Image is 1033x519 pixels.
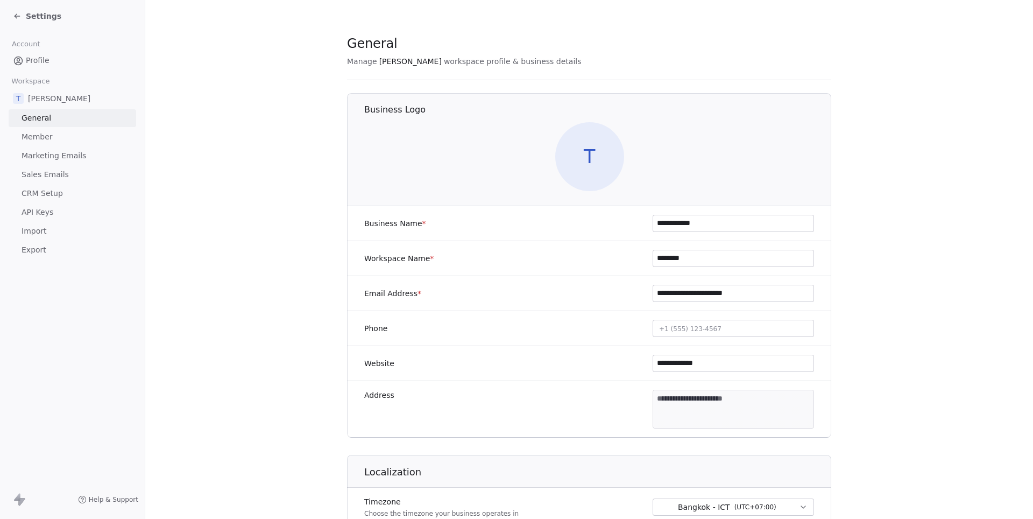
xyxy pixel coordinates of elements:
[678,502,730,513] span: Bangkok - ICT
[9,109,136,127] a: General
[22,188,63,199] span: CRM Setup
[364,288,421,299] label: Email Address
[653,320,814,337] button: +1 (555) 123-4567
[26,55,49,66] span: Profile
[22,226,46,237] span: Import
[9,166,136,184] a: Sales Emails
[9,128,136,146] a: Member
[7,73,54,89] span: Workspace
[9,204,136,221] a: API Keys
[653,499,814,516] button: Bangkok - ICT(UTC+07:00)
[9,241,136,259] a: Export
[379,56,442,67] span: [PERSON_NAME]
[13,11,61,22] a: Settings
[22,113,51,124] span: General
[364,496,519,507] label: Timezone
[22,169,69,180] span: Sales Emails
[364,253,434,264] label: Workspace Name
[734,502,776,512] span: ( UTC+07:00 )
[364,390,394,401] label: Address
[13,93,24,104] span: T
[444,56,582,67] span: workspace profile & business details
[364,358,394,369] label: Website
[9,185,136,202] a: CRM Setup
[364,323,387,334] label: Phone
[364,104,832,116] h1: Business Logo
[555,122,624,191] span: T
[28,93,90,104] span: [PERSON_NAME]
[9,52,136,69] a: Profile
[347,56,377,67] span: Manage
[22,244,46,256] span: Export
[78,495,138,504] a: Help & Support
[659,325,721,333] span: +1 (555) 123-4567
[22,207,53,218] span: API Keys
[9,147,136,165] a: Marketing Emails
[364,466,832,479] h1: Localization
[89,495,138,504] span: Help & Support
[26,11,61,22] span: Settings
[347,36,398,52] span: General
[9,222,136,240] a: Import
[364,509,519,518] p: Choose the timezone your business operates in
[22,150,86,162] span: Marketing Emails
[364,218,426,229] label: Business Name
[22,131,53,143] span: Member
[7,36,45,52] span: Account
